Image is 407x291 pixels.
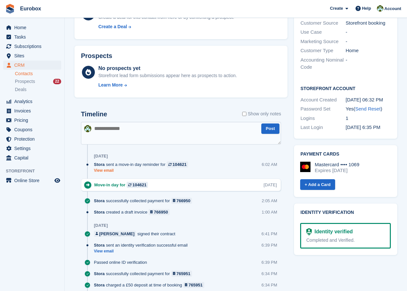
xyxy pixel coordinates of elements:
a: View email [94,168,191,173]
span: Stora [94,271,105,277]
a: menu [3,32,61,41]
a: + Add a Card [300,179,335,190]
a: 766950 [149,209,170,215]
span: Invoices [14,106,53,115]
div: Marketing Source [300,38,346,45]
div: 765951 [188,282,202,288]
input: Show only notes [242,111,246,117]
div: Logins [300,115,346,122]
div: signed their contract [94,231,178,237]
img: Lorna Russell [84,125,91,132]
div: 6:39 PM [262,259,277,265]
div: successfully collected payment for [94,198,195,204]
h2: Storefront Account [300,85,391,91]
time: 2025-08-29 17:35:05 UTC [346,124,380,130]
span: Analytics [14,97,53,106]
div: [DATE] [94,223,108,228]
span: Coupons [14,125,53,134]
div: Expires [DATE] [315,168,359,173]
div: 6:34 PM [262,271,277,277]
div: Password Set [300,105,346,113]
div: Completed and Verified. [306,237,385,244]
span: Home [14,23,53,32]
a: menu [3,116,61,125]
div: Storefront lead form submissions appear here as prospects to action. [98,72,237,79]
div: - [346,38,391,45]
div: 6:41 PM [262,231,277,237]
div: 765951 [176,271,190,277]
a: Eurobox [17,3,44,14]
a: Send Reset [355,106,380,111]
div: - [346,29,391,36]
button: Post [261,123,279,134]
a: menu [3,51,61,60]
div: 104621 [173,161,187,168]
span: Create [330,5,343,12]
a: 765951 [171,271,192,277]
div: Yes [346,105,391,113]
span: Stora [94,198,105,204]
div: 1:00 AM [262,209,277,215]
a: 765951 [183,282,204,288]
div: Storefront booking [346,19,391,27]
h2: Payment cards [300,152,391,157]
div: Home [346,47,391,54]
div: Customer Type [300,47,346,54]
span: Online Store [14,176,53,185]
h2: Timeline [81,111,107,118]
a: menu [3,176,61,185]
a: menu [3,23,61,32]
span: Stora [94,282,105,288]
div: sent a move-in day reminder for [94,161,191,168]
div: [PERSON_NAME] [99,231,134,237]
div: Customer Source [300,19,346,27]
a: 104621 [167,161,188,168]
a: menu [3,42,61,51]
div: 6:34 PM [262,282,277,288]
div: 766950 [176,198,190,204]
a: Contacts [15,71,61,77]
label: Show only notes [242,111,281,117]
span: Tasks [14,32,53,41]
div: Identity verified [312,228,353,236]
h2: Prospects [81,52,112,60]
a: menu [3,97,61,106]
div: Use Case [300,29,346,36]
div: 6:39 PM [262,242,277,248]
span: Pricing [14,116,53,125]
div: Learn More [98,82,123,88]
div: Account Created [300,96,346,104]
a: 104621 [127,182,148,188]
div: charged a £50 deposit at time of booking [94,282,208,288]
span: Stora [94,242,105,248]
a: Preview store [53,177,61,184]
div: No prospects yet [98,64,237,72]
span: Deals [15,87,27,93]
img: stora-icon-8386f47178a22dfd0bd8f6a31ec36ba5ce8667c1dd55bd0f319d3a0aa187defe.svg [5,4,15,14]
div: 766950 [154,209,168,215]
span: Capital [14,153,53,162]
a: menu [3,144,61,153]
span: Stora [94,209,105,215]
div: Accounting Nominal Code [300,56,346,71]
a: 766950 [171,198,192,204]
a: Create a Deal [98,23,234,30]
div: Create a Deal [98,23,127,30]
div: Passed online ID verification [94,259,150,265]
span: Help [362,5,371,12]
a: menu [3,106,61,115]
div: 2:05 AM [262,198,277,204]
div: 6:02 AM [262,161,277,168]
a: View email [94,249,191,254]
div: [DATE] [94,154,108,159]
span: CRM [14,61,53,70]
div: Move-in day for [94,182,151,188]
a: Deals [15,86,61,93]
div: Last Login [300,124,346,131]
div: 1 [346,115,391,122]
div: [DATE] [264,182,277,188]
a: Learn More [98,82,237,88]
div: - [346,56,391,71]
span: Sites [14,51,53,60]
span: ( ) [354,106,382,111]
